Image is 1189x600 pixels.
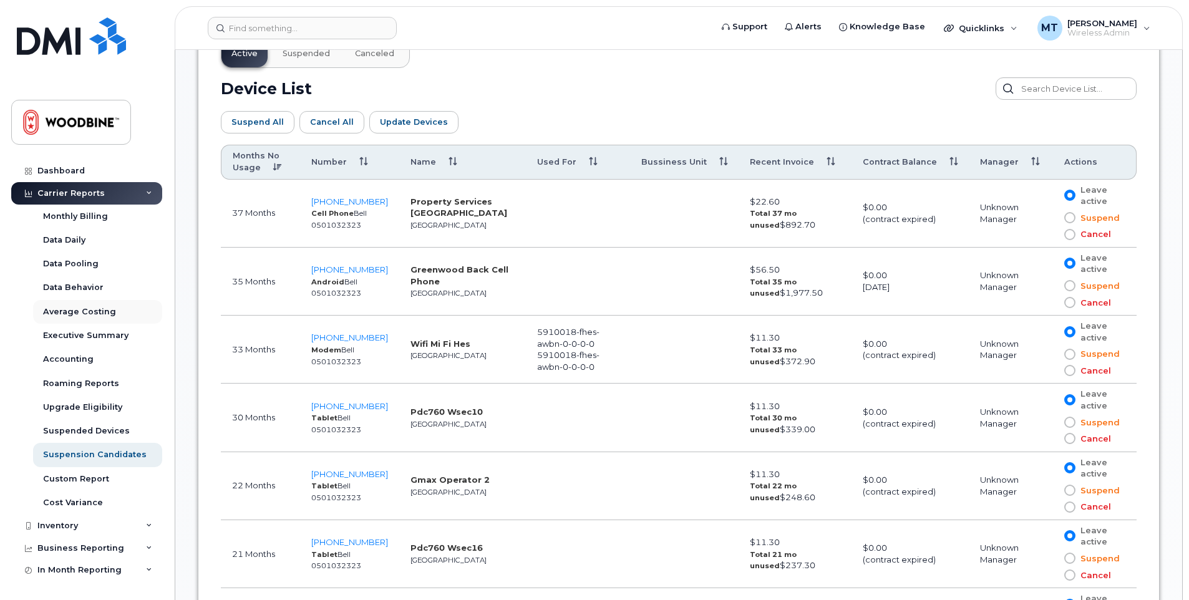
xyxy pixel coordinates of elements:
small: [GEOGRAPHIC_DATA] [410,221,487,230]
strong: Total 22 mo unused [750,481,797,502]
th: Name: activate to sort column ascending [399,145,526,180]
small: Bell 0501032323 [311,278,361,298]
span: Suspend [1075,348,1120,360]
small: [GEOGRAPHIC_DATA] [410,351,487,360]
span: Cancel [1075,569,1111,581]
td: $56.50 $1,977.50 [739,248,851,316]
td: 37 Months [221,180,300,248]
strong: Pdc760 Wsec10 [410,407,483,417]
input: Search Device List... [996,77,1137,100]
span: [PERSON_NAME] [1067,18,1137,28]
button: Suspend All [221,111,294,133]
div: [DATE] [863,281,958,293]
small: [GEOGRAPHIC_DATA] [410,556,487,564]
td: Unknown Manager [969,520,1054,588]
a: [PHONE_NUMBER] [311,537,388,547]
a: [PHONE_NUMBER] [311,469,388,479]
span: Cancel [1075,297,1111,309]
td: $11.30 $372.90 [739,316,851,384]
a: Alerts [776,14,830,39]
td: $0.00 [852,452,969,520]
th: Contract Balance: activate to sort column ascending [852,145,969,180]
span: Suspend [1075,212,1120,224]
span: Leave active [1075,184,1121,207]
strong: Tablet [311,550,337,559]
th: Actions [1053,145,1137,180]
a: [PHONE_NUMBER] [311,401,388,411]
strong: Total 37 mo unused [750,209,797,230]
strong: Total 33 mo unused [750,346,797,366]
strong: Total 21 mo unused [750,550,797,571]
span: Suspend [1075,553,1120,564]
span: Cancel [1075,228,1111,240]
td: $0.00 [852,248,969,316]
small: Bell 0501032323 [311,414,361,434]
span: Canceled [355,49,394,59]
a: [PHONE_NUMBER] [311,264,388,274]
td: Unknown Manager [969,452,1054,520]
small: Bell 0501032323 [311,346,361,366]
a: [PHONE_NUMBER] [311,332,388,342]
span: MT [1041,21,1058,36]
td: Unknown Manager [969,384,1054,452]
td: $0.00 [852,384,969,452]
h2: Device List [221,79,312,98]
th: Recent Invoice: activate to sort column ascending [739,145,851,180]
div: Mark Tewkesbury [1029,16,1159,41]
td: $0.00 [852,180,969,248]
span: (contract expired) [863,350,936,360]
span: Leave active [1075,525,1121,548]
span: Suspend [1075,485,1120,496]
button: Cancel All [299,111,364,133]
td: 35 Months [221,248,300,316]
strong: Android [311,278,344,286]
strong: Pdc760 Wsec16 [410,543,483,553]
td: Unknown Manager [969,248,1054,316]
span: Suspend All [231,116,284,128]
td: $22.60 $892.70 [739,180,851,248]
span: (contract expired) [863,554,936,564]
span: Knowledge Base [850,21,925,33]
span: Update Devices [380,116,448,128]
small: [GEOGRAPHIC_DATA] [410,488,487,496]
span: Wireless Admin [1067,28,1137,38]
td: $11.30 $339.00 [739,384,851,452]
th: Bussiness Unit: activate to sort column ascending [630,145,739,180]
span: Leave active [1075,320,1121,343]
td: Unknown Manager [969,316,1054,384]
td: $0.00 [852,316,969,384]
small: Bell 0501032323 [311,209,367,230]
span: Leave active [1075,457,1121,480]
a: [PHONE_NUMBER] [311,196,388,206]
strong: Greenwood Back Cell Phone [410,264,508,286]
th: Used For: activate to sort column ascending [526,145,630,180]
strong: Total 30 mo unused [750,414,797,434]
td: $11.30 $237.30 [739,520,851,588]
td: 30 Months [221,384,300,452]
strong: Tablet [311,414,337,422]
td: 21 Months [221,520,300,588]
input: Find something... [208,17,397,39]
span: Cancel [1075,501,1111,513]
strong: Property Services [GEOGRAPHIC_DATA] [410,196,507,218]
td: $11.30 $248.60 [739,452,851,520]
span: Leave active [1075,252,1121,275]
div: Quicklinks [935,16,1026,41]
span: Suspended [283,49,330,59]
span: Quicklinks [959,23,1004,33]
td: Unknown Manager [969,180,1054,248]
span: (contract expired) [863,486,936,496]
th: Number: activate to sort column ascending [300,145,399,180]
strong: Modem [311,346,341,354]
th: Manager: activate to sort column ascending [969,145,1054,180]
span: Cancel [1075,433,1111,445]
span: (contract expired) [863,419,936,428]
th: Months No Usage: activate to sort column ascending [221,145,300,180]
span: (contract expired) [863,214,936,224]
